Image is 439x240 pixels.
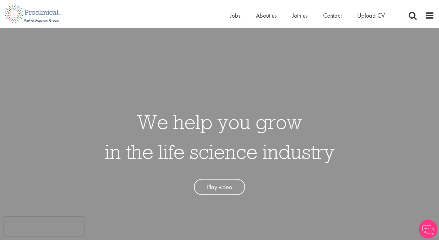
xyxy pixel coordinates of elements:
a: Play video [194,179,245,195]
a: Contact [323,11,342,20]
a: About us [256,11,277,20]
a: Upload CV [357,11,385,20]
a: Join us [292,11,308,20]
img: Chatbot [419,220,437,238]
a: Jobs [230,11,240,20]
h1: We help you grow in the life science industry [105,107,335,167]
